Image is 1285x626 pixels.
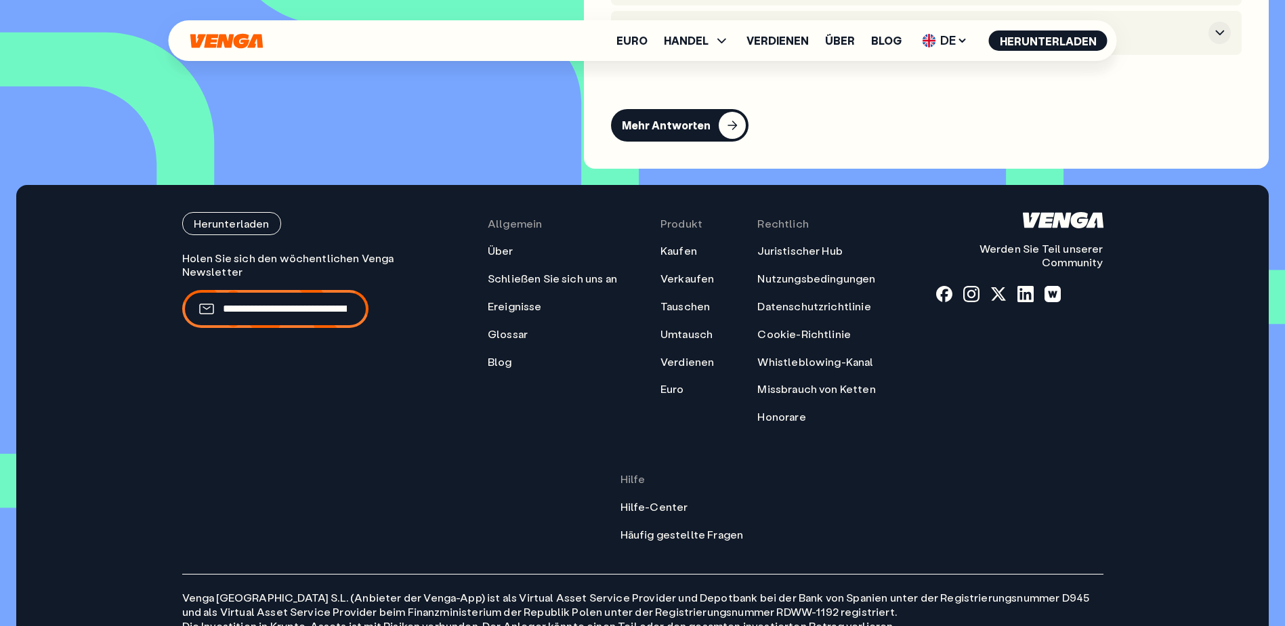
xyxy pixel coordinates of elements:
a: instagram [963,286,979,302]
a: Glossar [488,327,528,341]
a: Tauschen [660,299,710,314]
a: Schließen Sie sich uns an [488,272,617,286]
a: Cookie-Richtlinie [757,327,851,341]
button: Mehr Antworten [611,109,749,142]
a: Blog [488,355,512,369]
div: Mehr Antworten [622,119,711,132]
svg: Heim [1023,212,1103,228]
a: Juristischer Hub [757,244,843,258]
a: Nutzungsbedingungen [757,272,875,286]
a: Hilfe-Center [620,500,688,514]
svg: Heim [189,33,265,49]
a: Euro [660,382,684,396]
a: Häufig gestellte Fragen [620,528,744,542]
a: Missbrauch von Ketten [757,382,875,396]
a: Whistleblowing-Kanal [757,355,873,369]
a: Über [825,35,855,46]
a: Kaufen [660,244,697,258]
a: Euro [616,35,648,46]
font: DE [940,33,956,48]
img: flaggen-uk [923,34,936,47]
a: warpcast [1045,286,1061,302]
button: Herunterladen [989,30,1108,51]
a: linkedin [1017,286,1034,302]
span: HANDEL [664,35,709,46]
button: Herunterladen [182,212,281,235]
p: Werden Sie Teil unserer Community [936,242,1103,270]
span: Produkt [660,217,702,231]
a: Ereignisse [488,299,542,314]
a: Verdienen [660,355,714,369]
span: Allgemein [488,217,542,231]
a: x [990,286,1007,302]
a: Verdienen [746,35,809,46]
a: Verkaufen [660,272,714,286]
p: Holen Sie sich den wöchentlichen Venga Newsletter [182,251,427,280]
a: Blog [871,35,902,46]
span: DE [918,30,973,51]
a: Honorare [757,410,805,424]
a: Über [488,244,513,258]
span: Rechtlich [757,217,808,231]
a: Herunterladen [182,212,427,235]
span: Hilfe [620,472,646,486]
a: Datenschutzrichtlinie [757,299,870,314]
a: fb [936,286,952,302]
span: HANDEL [664,33,730,49]
a: Umtausch [660,327,713,341]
